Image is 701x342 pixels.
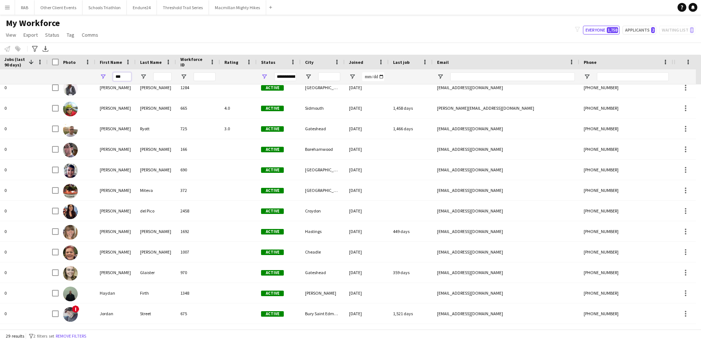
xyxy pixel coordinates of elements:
div: [PHONE_NUMBER] [579,77,673,98]
input: Phone Filter Input [597,72,669,81]
button: Open Filter Menu [305,73,312,80]
span: Tag [67,32,74,38]
div: [PHONE_NUMBER] [579,139,673,159]
div: [PERSON_NAME] [95,77,136,98]
span: View [6,32,16,38]
div: [PERSON_NAME] [136,160,176,180]
div: [DATE] [345,201,389,221]
input: City Filter Input [318,72,340,81]
a: Tag [64,30,77,40]
span: 2 filters set [33,333,54,339]
div: [PHONE_NUMBER] [579,180,673,200]
div: [DATE] [345,262,389,283]
div: 1348 [176,283,220,303]
div: [EMAIL_ADDRESS][DOMAIN_NAME] [433,242,579,262]
span: 2 [651,27,655,33]
div: [DATE] [345,283,389,303]
div: 1,466 days [389,119,433,139]
div: [PERSON_NAME] [95,119,136,139]
div: 675 [176,303,220,324]
div: [EMAIL_ADDRESS][DOMAIN_NAME] [433,119,579,139]
div: [DATE] [345,303,389,324]
div: [EMAIL_ADDRESS][DOMAIN_NAME] [433,262,579,283]
span: Last Name [140,59,162,65]
div: 359 days [389,262,433,283]
div: [EMAIL_ADDRESS][DOMAIN_NAME] [433,180,579,200]
img: Danielle Morgan [63,225,78,240]
span: Active [261,250,284,255]
img: Daniel Ryott [63,122,78,137]
div: [PERSON_NAME] [95,139,136,159]
div: 1007 [176,242,220,262]
div: 3.0 [220,119,257,139]
div: Miteva [136,180,176,200]
span: Comms [82,32,98,38]
div: [PERSON_NAME] [136,242,176,262]
span: Status [261,59,275,65]
input: Joined Filter Input [362,72,384,81]
div: [DATE] [345,221,389,241]
span: Active [261,208,284,214]
div: [DATE] [345,77,389,98]
div: Croydon [301,201,345,221]
div: [GEOGRAPHIC_DATA] [301,77,345,98]
div: [PERSON_NAME] [95,221,136,241]
div: Jordan [95,303,136,324]
span: Active [261,188,284,193]
button: Open Filter Menu [100,73,106,80]
div: [PERSON_NAME] [136,98,176,118]
img: Daniel Williams [63,163,78,178]
span: Rating [224,59,238,65]
span: Active [261,229,284,234]
img: Danielle Riley [63,245,78,260]
div: [PHONE_NUMBER] [579,221,673,241]
img: Jordan Street [63,307,78,322]
div: [EMAIL_ADDRESS][DOMAIN_NAME] [433,303,579,324]
button: Open Filter Menu [349,73,356,80]
div: Haydan [95,283,136,303]
div: [PERSON_NAME][EMAIL_ADDRESS][DOMAIN_NAME] [433,98,579,118]
div: [DATE] [345,180,389,200]
img: Daniela Miteva [63,184,78,199]
div: [PHONE_NUMBER] [579,160,673,180]
div: [DATE] [345,242,389,262]
div: 449 days [389,221,433,241]
span: Last job [393,59,410,65]
button: Remove filters [54,332,88,340]
div: [DATE] [345,139,389,159]
button: Schools Triathlon [82,0,127,15]
div: [PERSON_NAME] [301,283,345,303]
span: Active [261,126,284,132]
span: Active [261,147,284,152]
a: View [3,30,19,40]
div: [PHONE_NUMBER] [579,262,673,283]
button: Everyone1,758 [583,26,620,34]
div: [PERSON_NAME] [95,98,136,118]
span: Joined [349,59,363,65]
span: Jobs (last 90 days) [4,57,26,68]
img: Haydan Firth [63,287,78,301]
div: [PERSON_NAME] [95,160,136,180]
div: 1,458 days [389,98,433,118]
input: Workforce ID Filter Input [194,72,216,81]
span: My Workforce [6,18,60,29]
div: 690 [176,160,220,180]
div: 970 [176,262,220,283]
span: ! [72,305,79,313]
button: Threshold Trail Series [157,0,209,15]
div: [GEOGRAPHIC_DATA] [301,180,345,200]
img: Danielle del Pico [63,204,78,219]
span: Phone [584,59,597,65]
div: [PHONE_NUMBER] [579,303,673,324]
div: [GEOGRAPHIC_DATA] [301,160,345,180]
button: Other Client Events [34,0,82,15]
div: Bury Saint Edmunds [301,303,345,324]
div: [DATE] [345,119,389,139]
div: [EMAIL_ADDRESS][DOMAIN_NAME] [433,283,579,303]
button: Open Filter Menu [437,73,444,80]
span: First Name [100,59,122,65]
div: [PHONE_NUMBER] [579,283,673,303]
span: Active [261,106,284,111]
app-action-btn: Export XLSX [41,44,50,53]
input: Last Name Filter Input [153,72,172,81]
